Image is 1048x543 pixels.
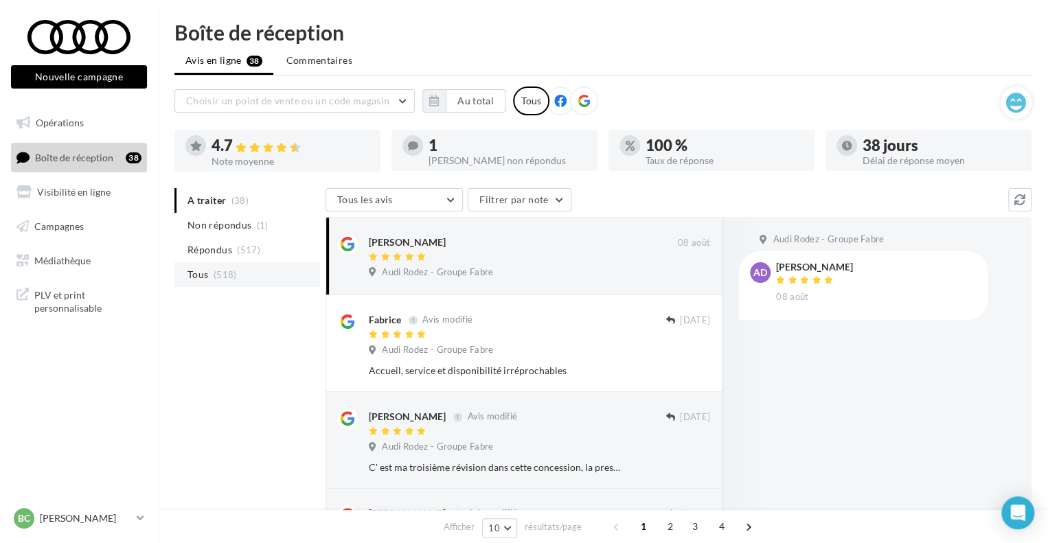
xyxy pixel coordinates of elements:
div: [PERSON_NAME] [369,410,446,424]
span: 2 [659,516,681,538]
span: [DATE] [680,411,710,424]
a: Médiathèque [8,246,150,275]
span: 10 [488,522,500,533]
div: Note moyenne [212,157,369,166]
div: [PERSON_NAME] non répondus [429,156,586,165]
span: Audi Rodez - Groupe Fabre [382,266,493,279]
button: 10 [482,518,517,538]
button: Choisir un point de vente ou un code magasin [174,89,415,113]
div: 100 % [646,138,804,153]
div: Open Intercom Messenger [1001,496,1034,529]
a: PLV et print personnalisable [8,280,150,321]
button: Ignorer [665,264,711,284]
a: Boîte de réception38 [8,143,150,172]
div: Tous [513,86,549,115]
span: Tous [187,268,208,281]
span: Avis modifié [467,411,517,422]
span: Tous les avis [337,194,393,205]
a: Visibilité en ligne [8,178,150,207]
span: Avis modifié [422,314,472,325]
p: [PERSON_NAME] [40,511,131,525]
span: 08 août [678,237,710,249]
button: Au total [422,89,505,113]
div: 1 [429,138,586,153]
div: 38 [126,152,141,163]
div: C' est ma troisième révision dans cette concession, la prestation et l' accueil sont toujours de ... [369,461,621,474]
div: Fabrice [369,313,401,327]
div: Taux de réponse [646,156,804,165]
div: Accueil, service et disponibilité irréprochables [369,364,621,378]
span: Non répondus [187,218,251,232]
span: 4 [711,516,733,538]
span: Répondus [187,243,232,257]
span: AD [753,266,767,279]
span: résultats/page [525,520,582,533]
span: PLV et print personnalisable [34,286,141,315]
span: 08 août [776,291,808,303]
button: Nouvelle campagne [11,65,147,89]
button: Au total [446,89,505,113]
span: Opérations [36,117,84,128]
span: Afficher [444,520,475,533]
span: Audi Rodez - Groupe Fabre [773,233,884,246]
a: Opérations [8,108,150,137]
button: Filtrer par note [468,188,571,211]
span: Avis modifié [467,508,517,519]
span: (517) [237,244,260,255]
span: 03 juil. [682,508,710,520]
span: Audi Rodez - Groupe Fabre [382,441,493,453]
div: 4.7 [212,138,369,154]
div: [PERSON_NAME] [776,262,853,272]
span: Choisir un point de vente ou un code magasin [186,95,389,106]
div: 38 jours [863,138,1021,153]
div: Délai de réponse moyen [863,156,1021,165]
span: 1 [633,516,654,538]
div: [PERSON_NAME] [369,507,446,520]
div: Boîte de réception [174,22,1032,43]
button: Tous les avis [326,188,463,211]
button: Ignorer [665,458,710,477]
div: [PERSON_NAME] [369,235,446,249]
span: (518) [214,269,237,280]
span: 3 [684,516,706,538]
span: BC [18,511,30,525]
span: [DATE] [680,314,710,327]
span: Visibilité en ligne [37,186,111,198]
a: Campagnes [8,212,150,241]
a: BC [PERSON_NAME] [11,505,147,531]
span: (1) [257,220,269,231]
span: Boîte de réception [35,151,113,163]
button: Ignorer [665,361,710,380]
span: Campagnes [34,220,84,232]
span: Médiathèque [34,254,91,266]
span: Commentaires [286,54,352,67]
span: Audi Rodez - Groupe Fabre [382,344,493,356]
